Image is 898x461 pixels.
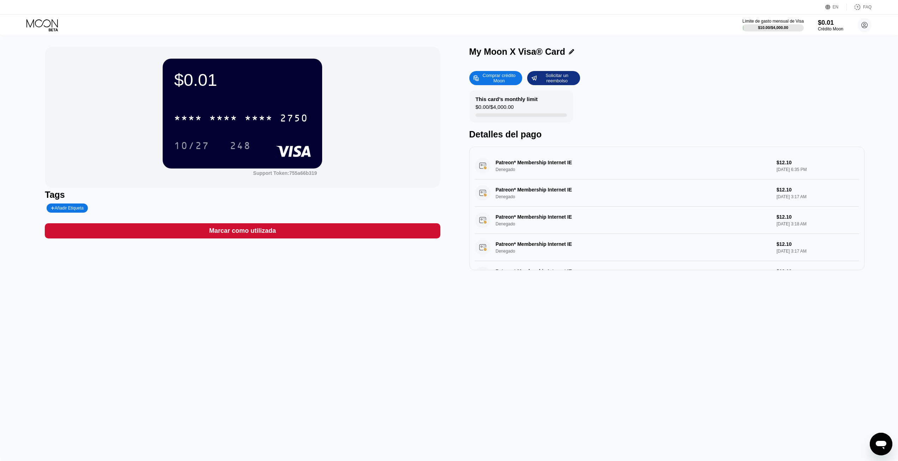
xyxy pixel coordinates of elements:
div: Tags [45,190,440,200]
div: Añadir Etiqueta [51,206,84,211]
div: Límite de gasto mensual de Visa [742,19,804,24]
div: $0.00 / $4,000.00 [476,104,514,113]
div: FAQ [847,4,872,11]
div: 2750 [280,113,308,125]
div: 248 [230,141,251,152]
div: Support Token: 755a66b319 [253,170,317,176]
div: EN [833,5,839,10]
div: 10/27 [169,137,215,154]
div: FAQ [863,5,872,10]
div: Solicitar un reembolso [527,71,580,85]
iframe: Botón para iniciar la ventana de mensajería [870,433,892,455]
div: Añadir Etiqueta [47,203,88,213]
div: Comprar crédito Moon [469,71,522,85]
div: $0.01 [818,19,843,26]
div: Support Token:755a66b319 [253,170,317,176]
div: My Moon X Visa® Card [469,47,565,57]
div: 248 [224,137,256,154]
div: EN [825,4,847,11]
div: Detalles del pago [469,129,864,140]
div: $0.01 [174,70,311,90]
div: Marcar como utilizada [209,227,276,235]
div: Marcar como utilizada [45,223,440,238]
div: Solicitar un reembolso [537,72,576,84]
div: Comprar crédito Moon [480,72,518,84]
div: $10.00 / $4,000.00 [758,25,788,30]
div: $0.01Crédito Moon [818,19,843,31]
div: Límite de gasto mensual de Visa$10.00/$4,000.00 [742,19,804,31]
div: Crédito Moon [818,26,843,31]
div: 10/27 [174,141,209,152]
div: This card’s monthly limit [476,96,538,102]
